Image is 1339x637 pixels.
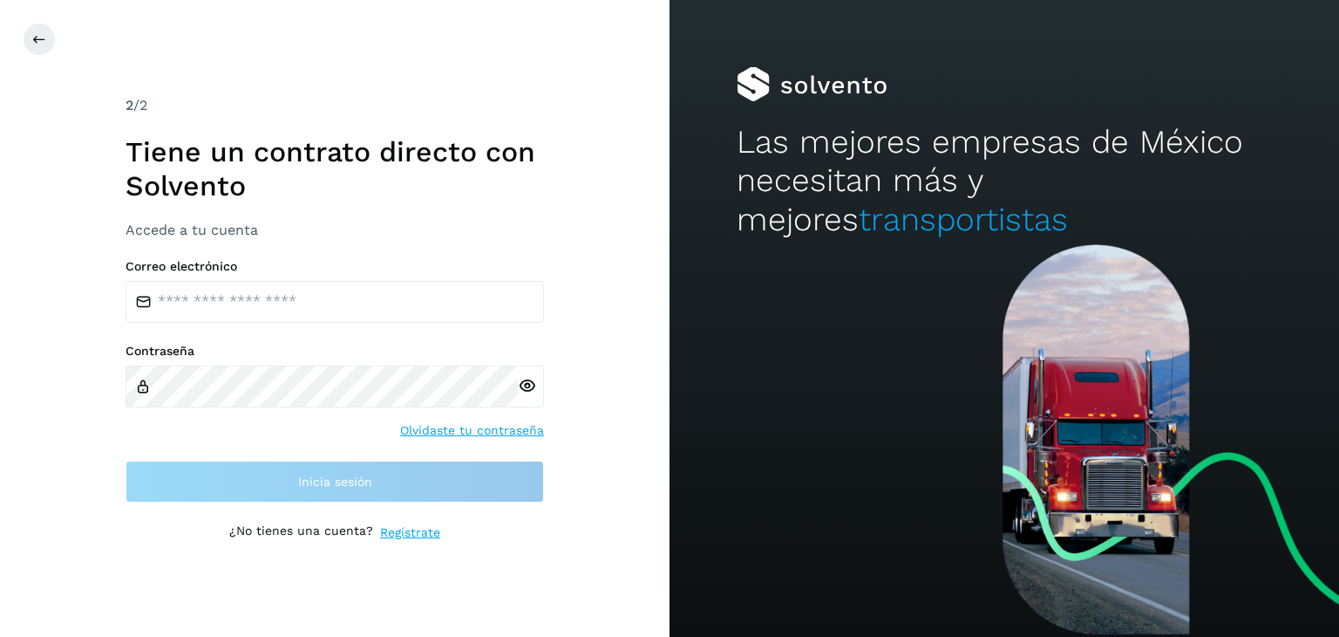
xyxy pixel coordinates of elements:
[126,222,544,238] h3: Accede a tu cuenta
[400,421,544,440] a: Olvidaste tu contraseña
[126,97,133,113] span: 2
[859,201,1068,238] span: transportistas
[737,123,1272,239] h2: Las mejores empresas de México necesitan más y mejores
[126,461,544,503] button: Inicia sesión
[298,476,372,488] span: Inicia sesión
[380,524,440,542] a: Regístrate
[126,344,544,359] label: Contraseña
[126,259,544,274] label: Correo electrónico
[126,135,544,202] h1: Tiene un contrato directo con Solvento
[229,524,373,542] p: ¿No tienes una cuenta?
[126,95,544,116] div: /2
